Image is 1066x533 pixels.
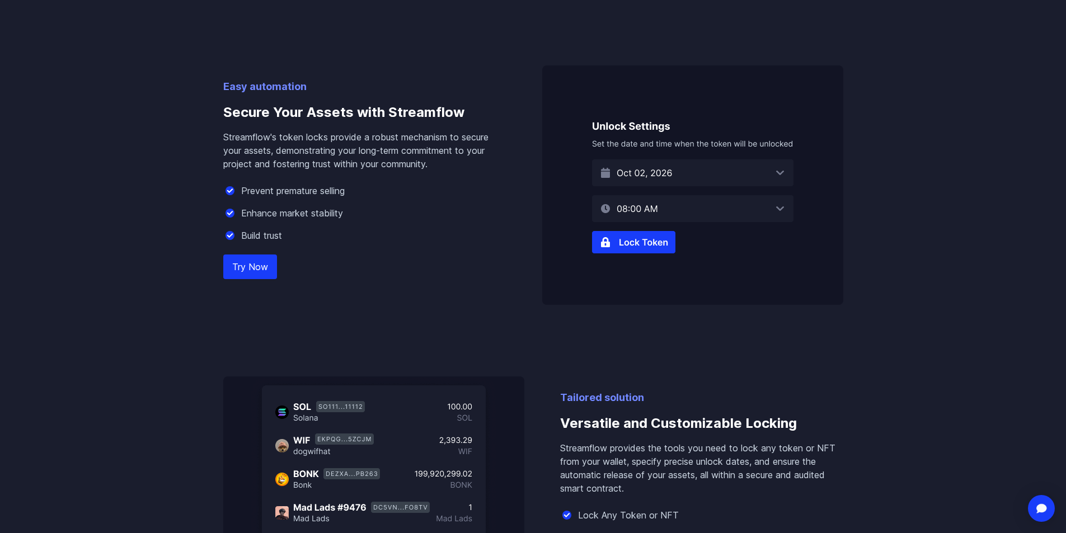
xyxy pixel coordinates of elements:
p: Tailored solution [560,390,843,405]
p: Enhance market stability [241,206,343,220]
div: Open Intercom Messenger [1028,495,1055,522]
p: Easy automation [223,79,506,95]
p: Build trust [241,229,282,242]
p: Prevent premature selling [241,184,345,197]
h3: Versatile and Customizable Locking [560,405,843,441]
a: Try Now [223,254,277,279]
p: Lock Any Token or NFT [578,508,679,522]
p: Streamflow provides the tools you need to lock any token or NFT from your wallet, specify precise... [560,441,843,495]
h3: Secure Your Assets with Streamflow [223,95,506,130]
img: Secure Your Assets with Streamflow [542,65,843,305]
p: Streamflow's token locks provide a robust mechanism to secure your assets, demonstrating your lon... [223,130,506,171]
